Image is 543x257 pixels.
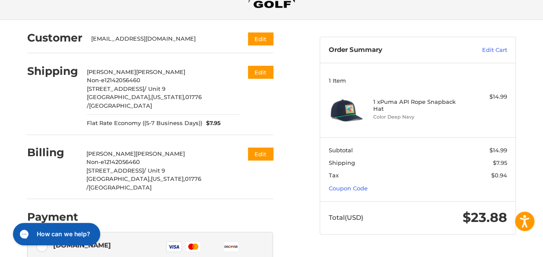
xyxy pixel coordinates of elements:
span: [GEOGRAPHIC_DATA] [89,102,152,109]
span: / Unit 9 [144,167,165,174]
button: Edit [248,148,273,160]
a: Coupon Code [329,185,368,192]
span: 12142056460 [105,77,140,84]
span: $7.95 [493,159,507,166]
span: [PERSON_NAME] [87,68,136,75]
h2: Shipping [27,64,78,78]
span: 12142056460 [104,158,140,165]
span: [STREET_ADDRESS] [87,85,144,92]
span: [US_STATE], [151,175,185,182]
span: 01776 / [86,175,201,191]
span: Flat Rate Economy ((5-7 Business Days)) [87,119,202,128]
h3: Order Summary [329,46,450,55]
span: [US_STATE], [151,93,185,100]
a: Edit Cart [450,46,507,55]
h2: Payment [27,210,78,224]
span: Tax [329,172,339,179]
iframe: Gorgias live chat messenger [9,220,103,248]
span: 01776 / [87,93,202,109]
span: [PERSON_NAME] [136,150,185,157]
span: [PERSON_NAME] [86,150,136,157]
span: Subtotal [329,147,353,154]
h2: Billing [27,146,78,159]
span: Non-e [87,77,105,84]
button: Edit [248,32,273,45]
span: [STREET_ADDRESS] [86,167,144,174]
span: [GEOGRAPHIC_DATA] [89,184,152,191]
li: Color Deep Navy [373,113,460,121]
span: $0.94 [491,172,507,179]
span: / Unit 9 [144,85,165,92]
span: Shipping [329,159,355,166]
h2: Customer [27,31,83,45]
span: $23.88 [463,209,507,225]
span: $7.95 [202,119,221,128]
h4: 1 x Puma API Rope Snapback Hat [373,98,460,112]
div: [EMAIL_ADDRESS][DOMAIN_NAME] [91,35,232,43]
span: $14.99 [489,147,507,154]
span: [GEOGRAPHIC_DATA], [86,175,151,182]
button: Edit [248,66,273,78]
span: Total (USD) [329,213,363,222]
span: Non-e [86,158,104,165]
span: [PERSON_NAME] [136,68,185,75]
h3: 1 Item [329,77,507,84]
span: [GEOGRAPHIC_DATA], [87,93,151,100]
div: $14.99 [462,93,507,101]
